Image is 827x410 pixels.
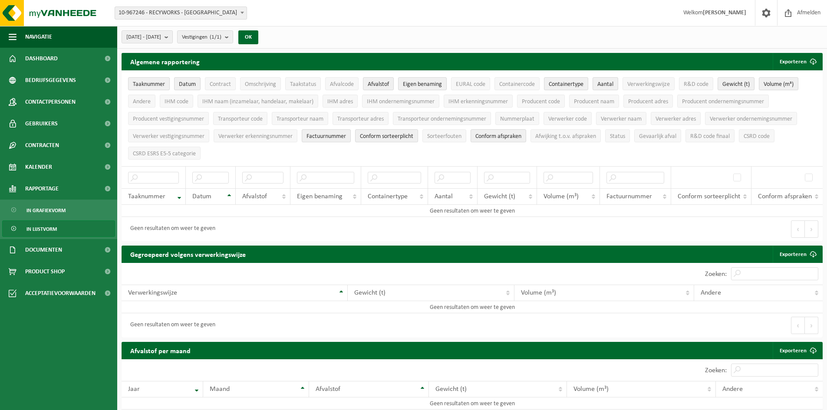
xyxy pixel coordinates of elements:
[764,81,794,88] span: Volume (m³)
[705,112,797,125] button: Verwerker ondernemingsnummerVerwerker ondernemingsnummer: Activate to sort
[214,129,297,142] button: Verwerker erkenningsnummerVerwerker erkenningsnummer: Activate to sort
[297,193,343,200] span: Eigen benaming
[122,246,254,262] h2: Gegroepeerd volgens verwerkingswijze
[722,81,750,88] span: Gewicht (t)
[544,77,588,90] button: ContainertypeContainertype: Activate to sort
[285,77,321,90] button: TaakstatusTaakstatus: Activate to sort
[517,95,565,108] button: Producent codeProducent code: Activate to sort
[133,151,196,157] span: CSRD ESRS E5-5 categorie
[245,81,276,88] span: Omschrijving
[679,77,713,90] button: R&D codeR&amp;D code: Activate to sort
[393,112,491,125] button: Transporteur ondernemingsnummerTransporteur ondernemingsnummer : Activate to sort
[205,77,236,90] button: ContractContract: Activate to sort
[521,289,556,296] span: Volume (m³)
[323,95,358,108] button: IHM adresIHM adres: Activate to sort
[198,95,318,108] button: IHM naam (inzamelaar, handelaar, makelaar)IHM naam (inzamelaar, handelaar, makelaar): Activate to...
[606,193,652,200] span: Factuurnummer
[128,95,155,108] button: AndereAndere: Activate to sort
[448,98,508,105] span: IHM erkenningsnummer
[240,77,281,90] button: OmschrijvingOmschrijving: Activate to sort
[306,133,346,140] span: Factuurnummer
[122,205,823,217] td: Geen resultaten om weer te geven
[427,133,461,140] span: Sorteerfouten
[213,112,267,125] button: Transporteur codeTransporteur code: Activate to sort
[128,147,201,160] button: CSRD ESRS E5-5 categorieCSRD ESRS E5-5 categorie: Activate to sort
[522,98,560,105] span: Producent code
[133,81,165,88] span: Taaknummer
[500,116,534,122] span: Nummerplaat
[451,77,490,90] button: EURAL codeEURAL code: Activate to sort
[703,10,746,16] strong: [PERSON_NAME]
[122,301,823,313] td: Geen resultaten om weer te geven
[639,133,676,140] span: Gevaarlijk afval
[238,30,258,44] button: OK
[165,98,188,105] span: IHM code
[422,129,466,142] button: SorteerfoutenSorteerfouten: Activate to sort
[25,26,52,48] span: Navigatie
[628,98,668,105] span: Producent adres
[435,386,467,393] span: Gewicht (t)
[722,386,743,393] span: Andere
[272,112,328,125] button: Transporteur naamTransporteur naam: Activate to sort
[367,98,435,105] span: IHM ondernemingsnummer
[548,116,587,122] span: Verwerker code
[174,77,201,90] button: DatumDatum: Activate to sort
[744,133,770,140] span: CSRD code
[25,134,59,156] span: Contracten
[177,30,233,43] button: Vestigingen(1/1)
[26,202,66,219] span: In grafiekvorm
[773,246,822,263] a: Exporteren
[701,289,721,296] span: Andere
[115,7,247,20] span: 10-967246 - RECYWORKS - OOSTNIEUWKERKE
[605,129,630,142] button: StatusStatus: Activate to sort
[126,31,161,44] span: [DATE] - [DATE]
[623,77,675,90] button: VerwerkingswijzeVerwerkingswijze: Activate to sort
[122,397,823,410] td: Geen resultaten om weer te geven
[362,95,439,108] button: IHM ondernemingsnummerIHM ondernemingsnummer: Activate to sort
[182,31,221,44] span: Vestigingen
[494,77,540,90] button: ContainercodeContainercode: Activate to sort
[2,202,115,218] a: In grafiekvorm
[569,95,619,108] button: Producent naamProducent naam: Activate to sort
[773,53,822,70] button: Exporteren
[25,48,58,69] span: Dashboard
[368,193,408,200] span: Containertype
[499,81,535,88] span: Containercode
[627,81,670,88] span: Verwerkingswijze
[128,129,209,142] button: Verwerker vestigingsnummerVerwerker vestigingsnummer: Activate to sort
[739,129,774,142] button: CSRD codeCSRD code: Activate to sort
[363,77,394,90] button: AfvalstofAfvalstof: Activate to sort
[444,95,513,108] button: IHM erkenningsnummerIHM erkenningsnummer: Activate to sort
[126,221,215,237] div: Geen resultaten om weer te geven
[773,342,822,359] a: Exporteren
[210,34,221,40] count: (1/1)
[544,193,579,200] span: Volume (m³)
[25,239,62,261] span: Documenten
[128,193,165,200] span: Taaknummer
[610,133,625,140] span: Status
[475,133,521,140] span: Conform afspraken
[277,116,323,122] span: Transporteur naam
[718,77,755,90] button: Gewicht (t)Gewicht (t): Activate to sort
[218,116,263,122] span: Transporteur code
[210,386,230,393] span: Maand
[360,133,413,140] span: Conform sorteerplicht
[218,133,293,140] span: Verwerker erkenningsnummer
[25,69,76,91] span: Bedrijfsgegevens
[2,220,115,237] a: In lijstvorm
[623,95,673,108] button: Producent adresProducent adres: Activate to sort
[596,112,646,125] button: Verwerker naamVerwerker naam: Activate to sort
[634,129,681,142] button: Gevaarlijk afval : Activate to sort
[574,98,614,105] span: Producent naam
[805,220,818,238] button: Next
[25,261,65,282] span: Product Shop
[549,81,583,88] span: Containertype
[122,30,173,43] button: [DATE] - [DATE]
[327,98,353,105] span: IHM adres
[316,386,340,393] span: Afvalstof
[368,81,389,88] span: Afvalstof
[202,98,313,105] span: IHM naam (inzamelaar, handelaar, makelaar)
[398,116,486,122] span: Transporteur ondernemingsnummer
[133,116,204,122] span: Producent vestigingsnummer
[133,133,204,140] span: Verwerker vestigingsnummer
